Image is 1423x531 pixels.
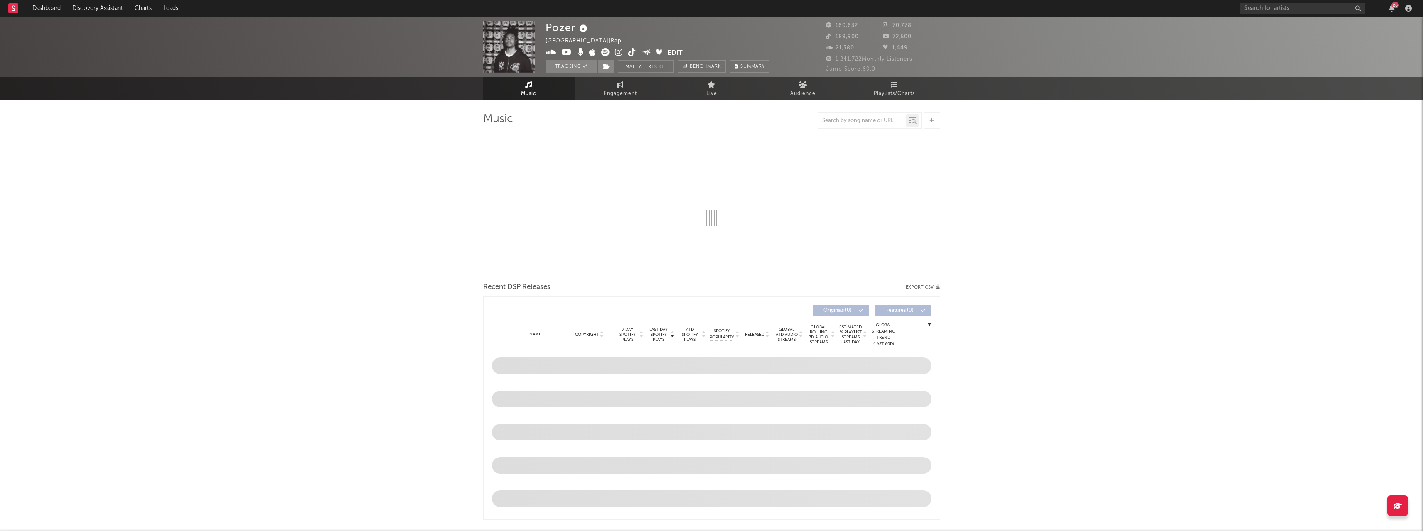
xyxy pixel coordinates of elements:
[906,285,940,290] button: Export CSV
[1391,2,1399,8] div: 26
[875,305,931,316] button: Features(0)
[659,65,669,69] em: Off
[521,89,536,99] span: Music
[666,77,757,100] a: Live
[871,322,896,347] div: Global Streaming Trend (Last 60D)
[648,327,670,342] span: Last Day Spotify Plays
[740,64,765,69] span: Summary
[678,60,726,73] a: Benchmark
[883,34,912,39] span: 72,500
[1240,3,1365,14] input: Search for artists
[690,62,721,72] span: Benchmark
[575,77,666,100] a: Engagement
[818,308,857,313] span: Originals ( 0 )
[575,332,599,337] span: Copyright
[849,77,940,100] a: Playlists/Charts
[679,327,701,342] span: ATD Spotify Plays
[617,327,639,342] span: 7 Day Spotify Plays
[807,325,830,345] span: Global Rolling 7D Audio Streams
[813,305,869,316] button: Originals(0)
[775,327,798,342] span: Global ATD Audio Streams
[483,77,575,100] a: Music
[826,56,912,62] span: 1,241,722 Monthly Listeners
[826,34,859,39] span: 189,900
[546,21,590,34] div: Pozer
[883,45,908,51] span: 1,449
[745,332,764,337] span: Released
[818,117,906,124] input: Search by song name or URL
[509,331,563,338] div: Name
[604,89,637,99] span: Engagement
[1389,5,1395,12] button: 26
[483,282,551,292] span: Recent DSP Releases
[874,89,915,99] span: Playlists/Charts
[706,89,717,99] span: Live
[826,45,854,51] span: 21,380
[790,89,816,99] span: Audience
[668,48,683,59] button: Edit
[839,325,862,345] span: Estimated % Playlist Streams Last Day
[881,308,919,313] span: Features ( 0 )
[826,23,858,28] span: 160,632
[757,77,849,100] a: Audience
[546,36,631,46] div: [GEOGRAPHIC_DATA] | Rap
[730,60,769,73] button: Summary
[618,60,674,73] button: Email AlertsOff
[826,66,875,72] span: Jump Score: 69.0
[883,23,912,28] span: 70,778
[546,60,597,73] button: Tracking
[710,328,734,340] span: Spotify Popularity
